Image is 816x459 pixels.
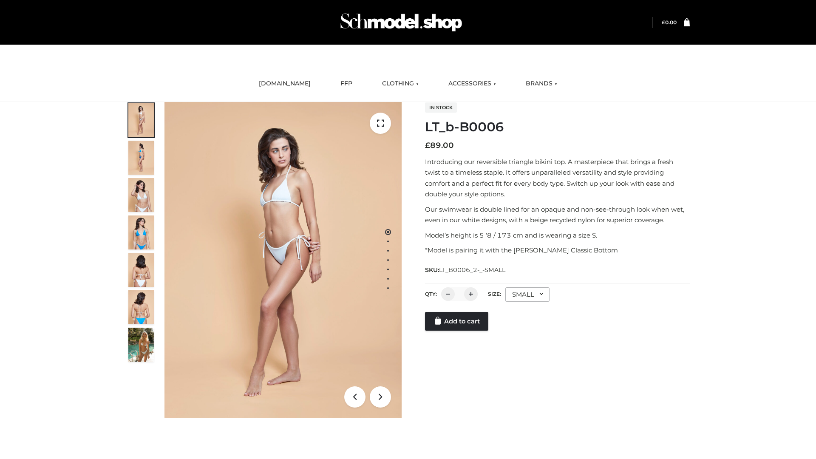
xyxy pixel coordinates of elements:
a: [DOMAIN_NAME] [252,74,317,93]
img: ArielClassicBikiniTop_CloudNine_AzureSky_OW114ECO_1-scaled.jpg [128,103,154,137]
a: £0.00 [662,19,677,25]
a: ACCESSORIES [442,74,502,93]
span: In stock [425,102,457,113]
a: CLOTHING [376,74,425,93]
img: ArielClassicBikiniTop_CloudNine_AzureSky_OW114ECO_7-scaled.jpg [128,253,154,287]
h1: LT_b-B0006 [425,119,690,135]
img: ArielClassicBikiniTop_CloudNine_AzureSky_OW114ECO_8-scaled.jpg [128,290,154,324]
img: ArielClassicBikiniTop_CloudNine_AzureSky_OW114ECO_2-scaled.jpg [128,141,154,175]
img: ArielClassicBikiniTop_CloudNine_AzureSky_OW114ECO_4-scaled.jpg [128,215,154,249]
p: Introducing our reversible triangle bikini top. A masterpiece that brings a fresh twist to a time... [425,156,690,200]
span: SKU: [425,265,506,275]
img: Schmodel Admin 964 [337,6,465,39]
img: Arieltop_CloudNine_AzureSky2.jpg [128,328,154,362]
a: Add to cart [425,312,488,331]
label: QTY: [425,291,437,297]
div: SMALL [505,287,550,302]
bdi: 0.00 [662,19,677,25]
p: *Model is pairing it with the [PERSON_NAME] Classic Bottom [425,245,690,256]
a: BRANDS [519,74,564,93]
p: Our swimwear is double lined for an opaque and non-see-through look when wet, even in our white d... [425,204,690,226]
img: ArielClassicBikiniTop_CloudNine_AzureSky_OW114ECO_1 [164,102,402,418]
label: Size: [488,291,501,297]
p: Model’s height is 5 ‘8 / 173 cm and is wearing a size S. [425,230,690,241]
a: FFP [334,74,359,93]
span: £ [425,141,430,150]
bdi: 89.00 [425,141,454,150]
span: LT_B0006_2-_-SMALL [439,266,505,274]
span: £ [662,19,665,25]
img: ArielClassicBikiniTop_CloudNine_AzureSky_OW114ECO_3-scaled.jpg [128,178,154,212]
